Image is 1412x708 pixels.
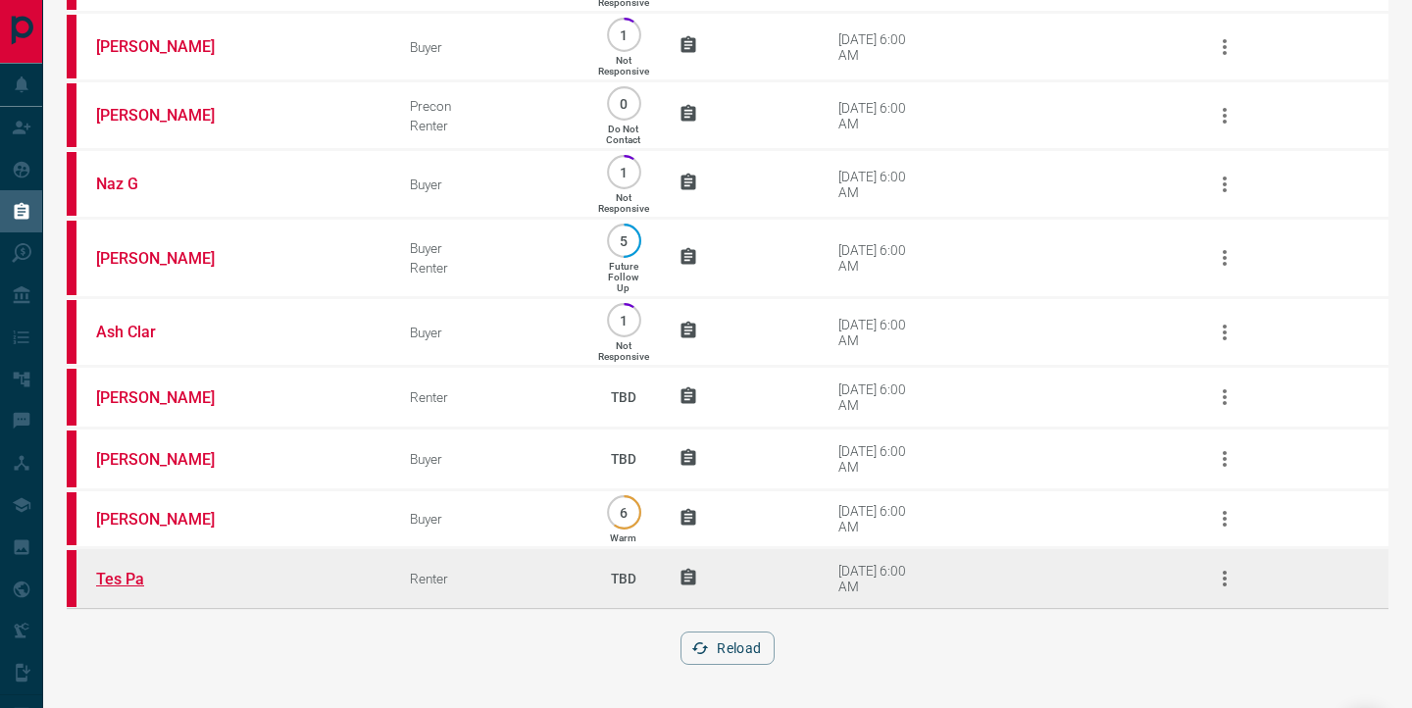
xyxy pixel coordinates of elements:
[617,505,631,520] p: 6
[67,550,76,607] div: property.ca
[598,192,649,214] p: Not Responsive
[96,323,243,341] a: Ash Clar
[410,118,569,133] div: Renter
[617,233,631,248] p: 5
[617,27,631,42] p: 1
[598,340,649,362] p: Not Responsive
[410,39,569,55] div: Buyer
[67,152,76,216] div: property.ca
[67,300,76,364] div: property.ca
[617,165,631,179] p: 1
[410,325,569,340] div: Buyer
[608,261,638,293] p: Future Follow Up
[410,571,569,586] div: Renter
[96,388,243,407] a: [PERSON_NAME]
[838,242,922,274] div: [DATE] 6:00 AM
[96,249,243,268] a: [PERSON_NAME]
[598,371,649,424] p: TBD
[96,37,243,56] a: [PERSON_NAME]
[96,450,243,469] a: [PERSON_NAME]
[617,313,631,328] p: 1
[598,55,649,76] p: Not Responsive
[838,31,922,63] div: [DATE] 6:00 AM
[410,240,569,256] div: Buyer
[96,570,243,588] a: Tes Pa
[410,260,569,276] div: Renter
[838,317,922,348] div: [DATE] 6:00 AM
[610,532,636,543] p: Warm
[681,632,774,665] button: Reload
[606,124,640,145] p: Do Not Contact
[96,175,243,193] a: Naz G
[410,98,569,114] div: Precon
[838,100,922,131] div: [DATE] 6:00 AM
[598,432,649,485] p: TBD
[96,106,243,125] a: [PERSON_NAME]
[598,552,649,605] p: TBD
[838,169,922,200] div: [DATE] 6:00 AM
[617,96,631,111] p: 0
[838,563,922,594] div: [DATE] 6:00 AM
[838,381,922,413] div: [DATE] 6:00 AM
[838,443,922,475] div: [DATE] 6:00 AM
[96,510,243,529] a: [PERSON_NAME]
[410,177,569,192] div: Buyer
[67,221,76,295] div: property.ca
[410,451,569,467] div: Buyer
[67,369,76,426] div: property.ca
[67,15,76,78] div: property.ca
[410,511,569,527] div: Buyer
[410,389,569,405] div: Renter
[67,492,76,545] div: property.ca
[838,503,922,534] div: [DATE] 6:00 AM
[67,83,76,147] div: property.ca
[67,430,76,487] div: property.ca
